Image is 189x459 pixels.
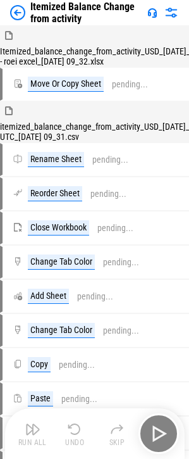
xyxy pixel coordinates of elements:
div: pending... [103,326,139,336]
div: Rename Sheet [28,152,84,167]
div: Change Tab Color [28,323,95,338]
div: Add Sheet [28,289,69,304]
img: Back [10,5,25,20]
div: pending... [112,80,148,89]
div: pending... [61,394,97,404]
img: Settings menu [164,5,179,20]
div: Close Workbook [28,220,89,236]
div: pending... [77,292,113,301]
div: Itemized Balance Change from activity [30,1,142,25]
div: pending... [97,223,133,233]
div: Copy [28,357,51,372]
div: Change Tab Color [28,255,95,270]
div: Paste [28,391,53,406]
div: Move Or Copy Sheet [28,77,104,92]
div: Reorder Sheet [28,186,82,201]
div: pending... [92,155,128,165]
div: pending... [90,189,126,199]
div: pending... [59,360,95,370]
div: pending... [103,258,139,267]
img: Support [147,8,157,18]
